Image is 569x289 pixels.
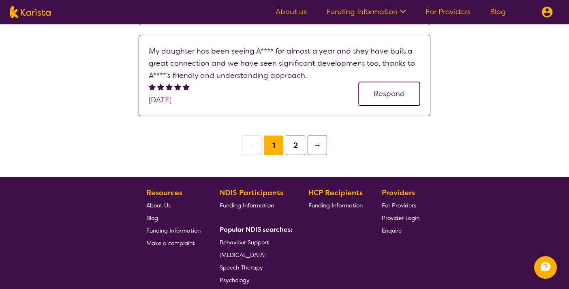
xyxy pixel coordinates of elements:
img: fullstar [174,83,181,90]
a: Funding Information [308,199,363,211]
b: Popular NDIS searches: [220,225,293,234]
span: Make a complaint [146,239,195,247]
span: [MEDICAL_DATA] [220,251,265,259]
button: ← [242,136,261,155]
span: About Us [146,202,171,209]
a: Funding Information [326,7,406,17]
b: HCP Recipients [308,188,363,198]
a: For Providers [426,7,471,17]
img: fullstar [149,83,156,90]
span: Speech Therapy [220,264,263,271]
a: Speech Therapy [220,261,289,274]
img: fullstar [157,83,164,90]
b: NDIS Participants [220,188,283,198]
span: Psychology [220,276,250,284]
span: Funding Information [308,202,363,209]
button: 2 [286,136,305,155]
span: Provider Login [382,214,419,222]
a: Enquire [382,224,419,237]
a: For Providers [382,199,419,211]
span: Enquire [382,227,402,234]
p: My daughter has been seeing A**** for almost a year and they have built a great connection and we... [149,45,420,82]
div: [DATE] [149,94,191,106]
button: → [308,136,327,155]
a: Funding Information [220,199,289,211]
a: Funding Information [146,224,201,237]
span: For Providers [382,202,416,209]
a: [MEDICAL_DATA] [220,248,289,261]
span: Blog [146,214,158,222]
img: fullstar [166,83,173,90]
b: Providers [382,188,415,198]
a: Make a complaint [146,237,201,249]
a: About Us [146,199,201,211]
a: Psychology [220,274,289,286]
a: Behaviour Support [220,236,289,248]
img: fullstar [183,83,190,90]
a: Blog [490,7,506,17]
button: 1 [264,136,283,155]
b: Resources [146,188,182,198]
a: About us [276,7,307,17]
a: Blog [146,211,201,224]
button: Respond [358,82,420,106]
span: Behaviour Support [220,239,269,246]
button: Channel Menu [534,256,557,279]
span: Funding Information [146,227,201,234]
img: Karista logo [10,6,51,18]
span: Funding Information [220,202,274,209]
img: menu [541,6,553,18]
a: Provider Login [382,211,419,224]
